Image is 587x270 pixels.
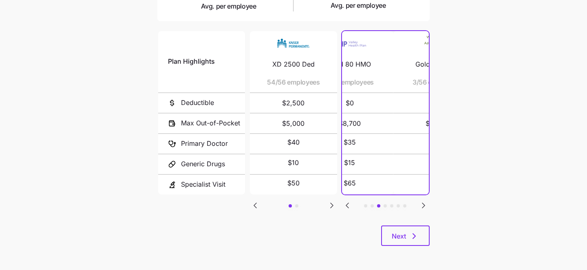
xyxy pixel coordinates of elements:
svg: Go to next slide [419,201,428,210]
span: $5,000 [260,114,327,133]
svg: Go to next slide [327,201,337,210]
span: 6/56 employees [326,77,374,87]
button: Go to next slide [418,200,429,211]
span: $40 [287,137,300,147]
img: Carrier [277,36,310,51]
span: Gold 80 HMO [415,59,458,69]
span: 3/56 employees [413,77,461,87]
span: Max Out-of-Pocket [181,118,240,128]
span: $8,700 [316,114,383,133]
span: $10 [288,158,299,168]
button: Go to previous slide [342,200,353,211]
span: Next [392,231,406,241]
span: Specialist Visit [181,179,225,190]
span: $50 [287,178,300,188]
span: $2,500 [260,93,327,113]
img: Carrier [333,36,366,51]
span: Plan Highlights [168,56,215,67]
button: Next [381,225,430,246]
span: $65 [344,178,356,188]
span: 54/56 employees [267,77,320,87]
button: Go to previous slide [250,200,260,211]
svg: Go to previous slide [250,201,260,210]
span: Primary Doctor [181,138,228,149]
span: Deductible [181,98,214,108]
span: Avg. per employee [331,0,386,11]
span: $0 [403,93,470,113]
span: Avg. per employee [201,1,256,11]
span: XD 2500 Ded [272,59,315,69]
img: Carrier [420,36,453,51]
span: $15 [344,158,355,168]
span: $35 [344,137,356,147]
span: Gold 80 HMO [329,59,371,69]
span: Generic Drugs [181,159,225,169]
svg: Go to previous slide [342,201,352,210]
span: $8,700 [403,114,470,133]
span: $0 [316,93,383,113]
